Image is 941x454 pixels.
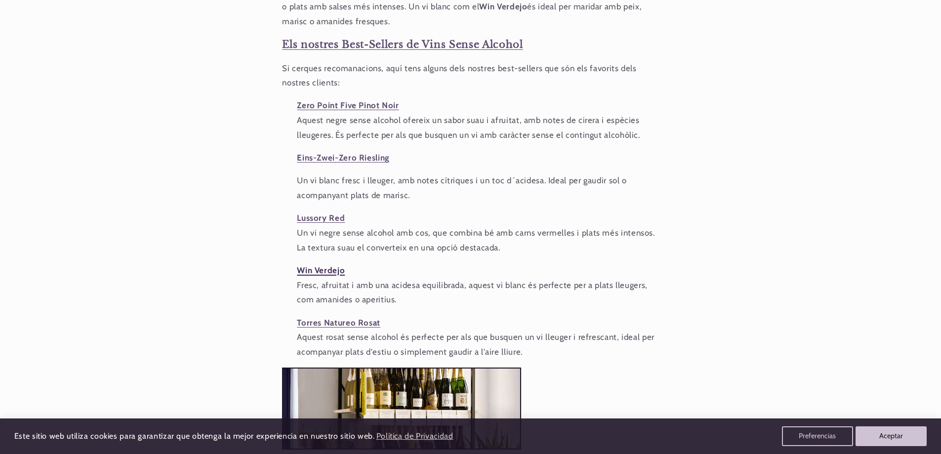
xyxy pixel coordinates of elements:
a: Zero Point Five Pinot Noir [297,100,399,110]
a: Win Verdejo [297,265,345,275]
a: Eins-Zwei-Zero Riesling [297,153,389,163]
span: Este sitio web utiliza cookies para garantizar que obtenga la mejor experiencia en nuestro sitio ... [14,431,375,441]
button: Aceptar [856,426,927,446]
a: Lussory Red [297,213,345,223]
a: Els nostres Best-Sellers de Vins Sense Alcohol [282,39,523,50]
div: Aquest negre sense alcohol ofereix un sabor suau i afruitat, amb notes de cirera i espècies lleug... [282,113,658,142]
a: Política de Privacidad (opens in a new tab) [374,428,454,445]
p: Un vi negre sense alcohol amb cos, que combina bé amb carns vermelles i plats més intensos. La te... [282,211,658,255]
p: Aquest rosat sense alcohol és perfecte per als que busquen un vi lleuger i refrescant, ideal per ... [282,316,658,360]
button: Preferencias [782,426,853,446]
strong: Win Verdejo [479,1,527,11]
p: Fresc, afruitat i amb una acidesa equilibrada, aquest vi blanc és perfecte per a plats lleugers, ... [282,263,658,307]
p: Un vi blanc fresc i lleuger, amb notes cítriques i un toc d´acidesa. Ideal per gaudir sol o acomp... [282,173,658,203]
a: Torres Natureo Rosat [297,318,380,328]
p: Si cerques recomanacions, aquí tens alguns dels nostres best-sellers que són els favorits dels no... [282,61,658,90]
